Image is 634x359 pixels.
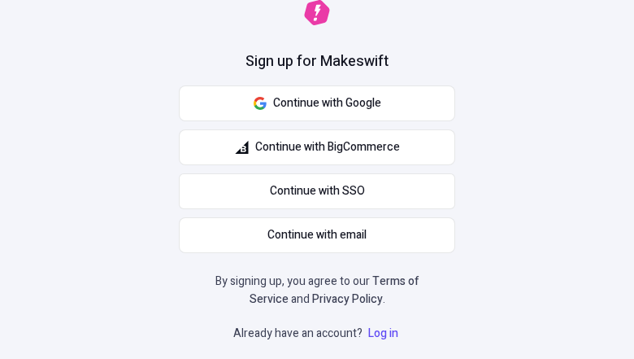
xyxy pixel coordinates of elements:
[273,94,381,112] span: Continue with Google
[250,273,419,308] a: Terms of Service
[245,51,389,72] h1: Sign up for Makeswift
[233,325,402,343] p: Already have an account?
[312,291,383,308] a: Privacy Policy
[267,226,367,244] span: Continue with email
[365,325,402,342] a: Log in
[210,273,424,309] p: By signing up, you agree to our and .
[179,217,455,253] button: Continue with email
[179,173,455,209] a: Continue with SSO
[255,138,400,156] span: Continue with BigCommerce
[179,85,455,121] button: Continue with Google
[179,129,455,165] button: Continue with BigCommerce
